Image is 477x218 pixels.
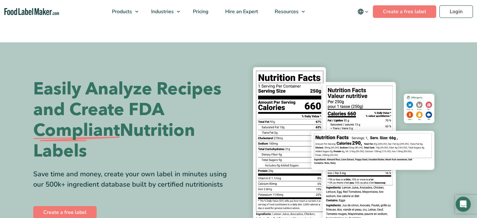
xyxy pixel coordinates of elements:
[456,197,471,212] div: Open Intercom Messenger
[149,8,174,15] span: Industries
[33,79,234,162] h1: Easily Analyze Recipes and Create FDA Nutrition Labels
[373,5,436,18] a: Create a free label
[33,169,234,190] div: Save time and money, create your own label in minutes using our 500k+ ingredient database built b...
[439,5,473,18] a: Login
[110,8,133,15] span: Products
[273,8,299,15] span: Resources
[33,120,120,141] span: Compliant
[191,8,209,15] span: Pricing
[223,8,259,15] span: Hire an Expert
